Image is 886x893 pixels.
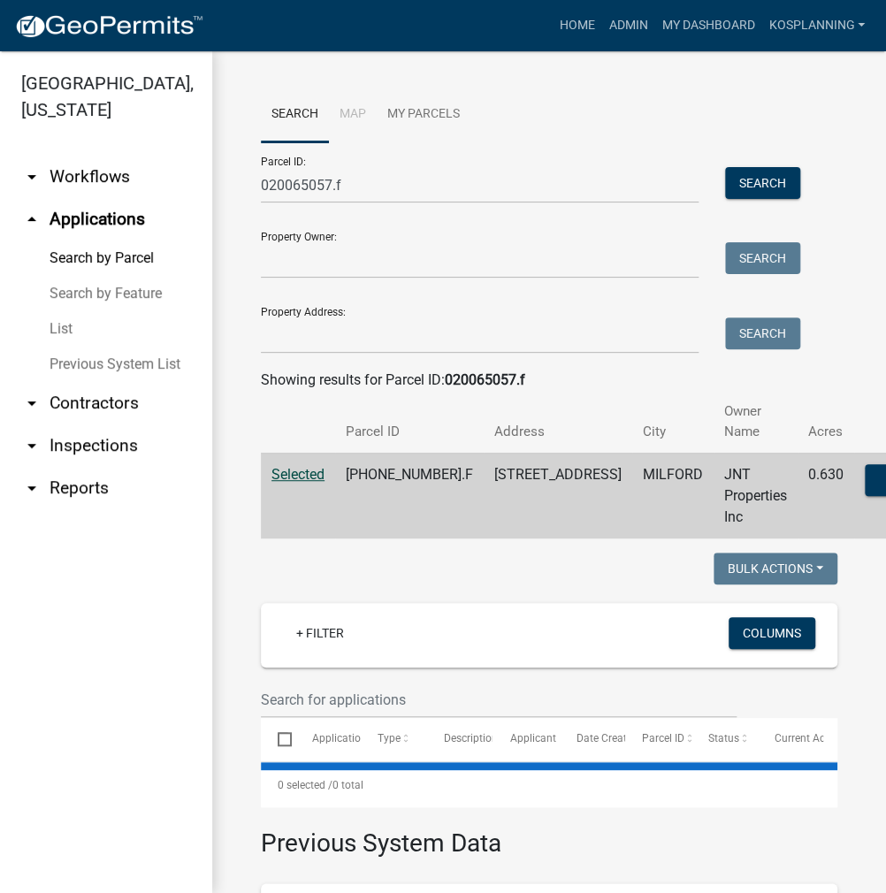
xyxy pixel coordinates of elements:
datatable-header-cell: Application Number [294,718,361,760]
datatable-header-cell: Date Created [559,718,625,760]
input: Search for applications [261,682,737,718]
a: My Parcels [377,87,470,143]
th: Parcel ID [335,391,484,453]
i: arrow_drop_down [21,435,42,456]
a: Admin [601,9,654,42]
td: MILFORD [632,453,714,538]
span: Description [444,732,498,744]
span: Parcel ID [642,732,684,744]
i: arrow_drop_up [21,209,42,230]
th: Owner Name [714,391,798,453]
span: Applicant [510,732,556,744]
span: Application Number [312,732,409,744]
strong: 020065057.f [445,371,525,388]
i: arrow_drop_down [21,393,42,414]
a: Search [261,87,329,143]
datatable-header-cell: Parcel ID [625,718,691,760]
a: + Filter [282,617,358,649]
i: arrow_drop_down [21,477,42,499]
datatable-header-cell: Select [261,718,294,760]
a: Home [552,9,601,42]
datatable-header-cell: Status [691,718,758,760]
datatable-header-cell: Description [427,718,493,760]
th: Acres [798,391,854,453]
th: City [632,391,714,453]
span: Date Created [576,732,638,744]
datatable-header-cell: Current Activity [757,718,823,760]
td: [STREET_ADDRESS] [484,453,632,538]
td: 0.630 [798,453,854,538]
a: Selected [271,466,325,483]
div: 0 total [261,763,837,807]
td: [PHONE_NUMBER].F [335,453,484,538]
a: kosplanning [761,9,872,42]
i: arrow_drop_down [21,166,42,187]
span: 0 selected / [278,779,332,791]
a: My Dashboard [654,9,761,42]
span: Type [378,732,401,744]
button: Search [725,317,800,349]
button: Search [725,167,800,199]
td: JNT Properties Inc [714,453,798,538]
button: Search [725,242,800,274]
datatable-header-cell: Applicant [493,718,559,760]
div: Showing results for Parcel ID: [261,370,837,391]
button: Columns [729,617,815,649]
th: Address [484,391,632,453]
span: Status [708,732,739,744]
span: Current Activity [774,732,847,744]
h3: Previous System Data [261,807,837,862]
button: Bulk Actions [714,553,837,584]
datatable-header-cell: Type [361,718,427,760]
